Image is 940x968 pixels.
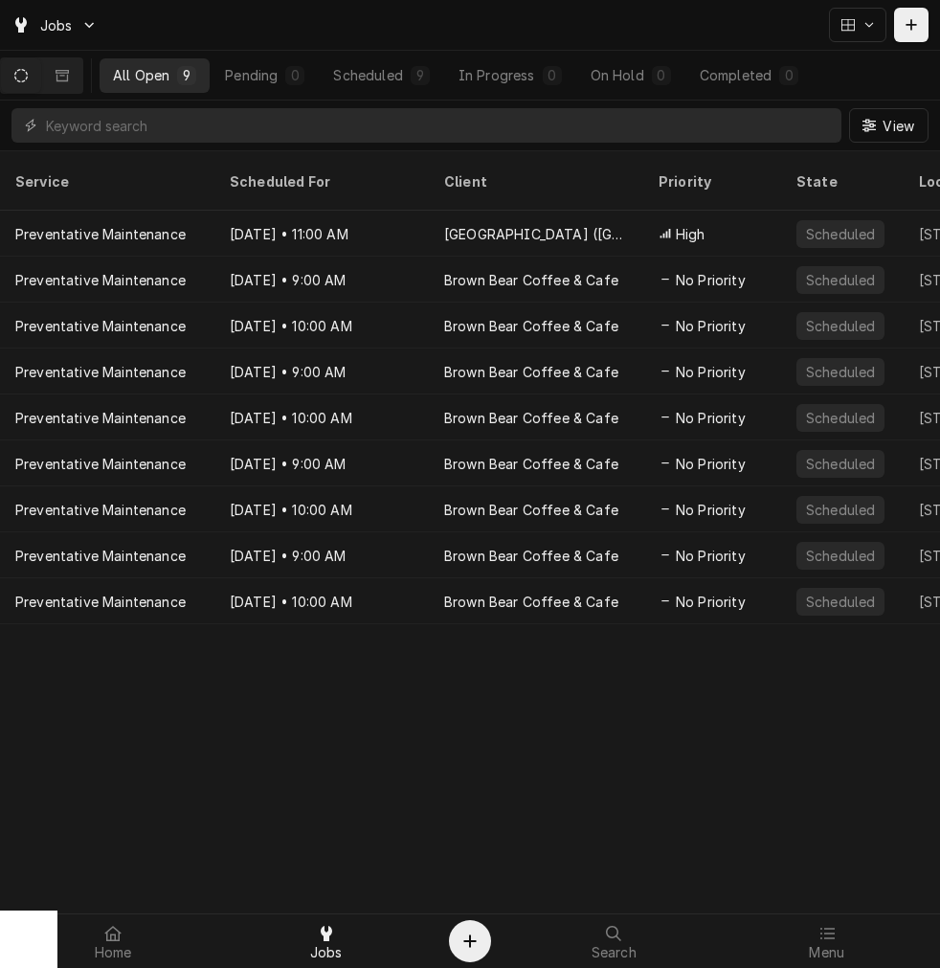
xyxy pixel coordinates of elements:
div: Scheduled For [230,171,410,191]
div: All Open [113,65,169,85]
div: Completed [700,65,772,85]
div: Client [444,171,624,191]
span: No Priority [676,500,746,520]
div: Preventative Maintenance [15,224,186,244]
div: Preventative Maintenance [15,316,186,336]
div: Brown Bear Coffee & Cafe [444,270,618,290]
div: [DATE] • 9:00 AM [214,349,429,394]
div: Service [15,171,195,191]
div: 9 [414,65,426,85]
span: Menu [809,945,844,960]
div: Scheduled [804,408,877,428]
div: Brown Bear Coffee & Cafe [444,316,618,336]
div: Preventative Maintenance [15,546,186,566]
span: No Priority [676,408,746,428]
button: View [849,108,929,143]
div: 0 [547,65,558,85]
span: Jobs [40,15,73,35]
a: Search [508,918,720,964]
span: High [676,224,705,244]
div: Scheduled [804,362,877,382]
div: Brown Bear Coffee & Cafe [444,500,618,520]
div: Scheduled [804,316,877,336]
span: Search [592,945,637,960]
div: Scheduled [804,454,877,474]
div: State [796,171,888,191]
button: Create Object [449,920,491,962]
span: No Priority [676,592,746,612]
div: [DATE] • 10:00 AM [214,394,429,440]
div: [DATE] • 11:00 AM [214,211,429,257]
div: [DATE] • 10:00 AM [214,486,429,532]
div: Scheduled [804,270,877,290]
div: In Progress [459,65,535,85]
input: Keyword search [46,108,841,143]
div: [DATE] • 9:00 AM [214,440,429,486]
div: Priority [659,171,762,191]
div: Scheduled [333,65,402,85]
div: [DATE] • 10:00 AM [214,303,429,349]
span: No Priority [676,454,746,474]
span: Home [95,945,132,960]
a: Home [8,918,219,964]
div: 0 [783,65,795,85]
div: Preventative Maintenance [15,362,186,382]
div: Brown Bear Coffee & Cafe [444,408,618,428]
div: Preventative Maintenance [15,592,186,612]
div: [DATE] • 9:00 AM [214,532,429,578]
span: No Priority [676,546,746,566]
div: Pending [225,65,278,85]
a: Menu [722,918,933,964]
div: [GEOGRAPHIC_DATA] ([GEOGRAPHIC_DATA]) [444,224,628,244]
span: No Priority [676,316,746,336]
div: Brown Bear Coffee & Cafe [444,454,618,474]
div: [DATE] • 10:00 AM [214,578,429,624]
div: Brown Bear Coffee & Cafe [444,592,618,612]
div: Scheduled [804,224,877,244]
div: Scheduled [804,592,877,612]
a: Jobs [221,918,433,964]
div: Brown Bear Coffee & Cafe [444,546,618,566]
div: On Hold [591,65,644,85]
div: Scheduled [804,546,877,566]
div: Preventative Maintenance [15,270,186,290]
span: No Priority [676,362,746,382]
div: Preventative Maintenance [15,500,186,520]
div: Scheduled [804,500,877,520]
span: Jobs [310,945,343,960]
div: 9 [181,65,192,85]
div: Preventative Maintenance [15,454,186,474]
div: Preventative Maintenance [15,408,186,428]
span: View [879,116,918,136]
span: No Priority [676,270,746,290]
div: Brown Bear Coffee & Cafe [444,362,618,382]
div: 0 [289,65,301,85]
a: Go to Jobs [4,10,105,41]
div: [DATE] • 9:00 AM [214,257,429,303]
div: 0 [656,65,667,85]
